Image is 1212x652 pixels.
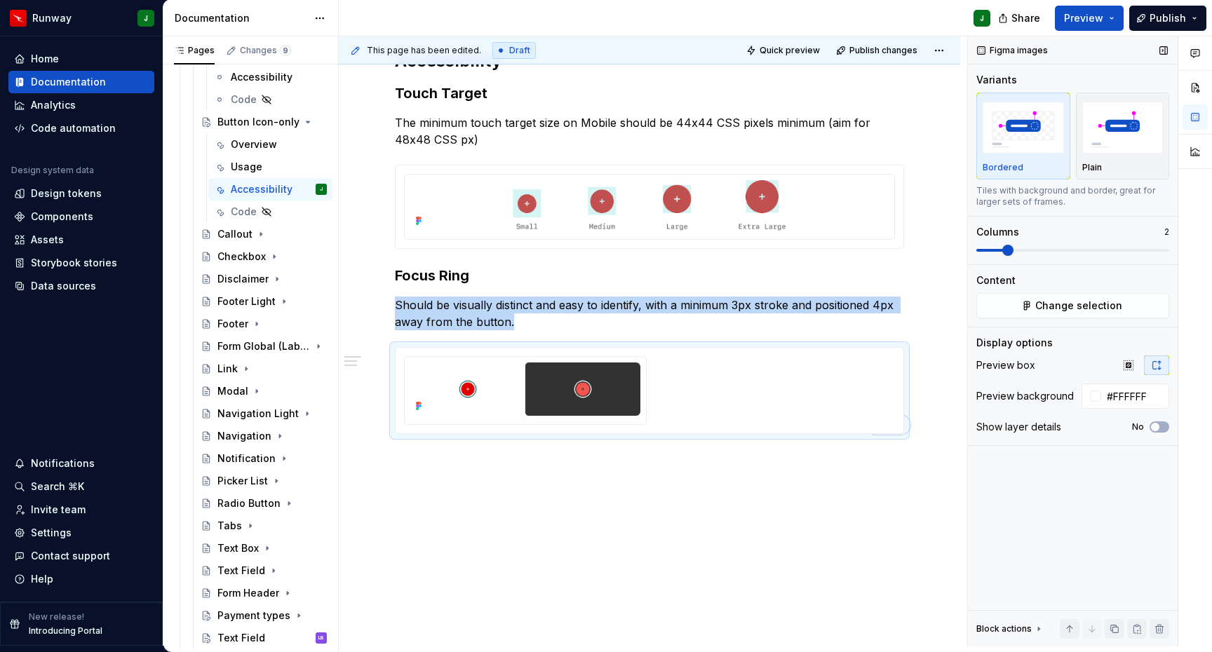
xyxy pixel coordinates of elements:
div: Settings [31,526,72,540]
span: Share [1011,11,1040,25]
div: Payment types [217,609,290,623]
div: Home [31,52,59,66]
a: Text Box [195,537,332,559]
p: Introducing Portal [29,625,102,637]
div: Block actions [976,623,1032,634]
p: 2 [1164,226,1169,238]
button: Quick preview [742,41,826,60]
div: Picker List [217,474,268,488]
button: RunwayJ [3,3,160,33]
div: Form Global (Label, Hint & Error) [217,339,310,353]
input: Auto [1101,383,1169,409]
span: 9 [280,45,291,56]
a: AccessibilityJ [208,178,332,201]
a: Documentation [8,71,154,93]
a: Text Field [195,559,332,582]
a: Link [195,358,332,380]
div: Contact support [31,549,110,563]
a: Overview [208,133,332,156]
button: placeholderPlain [1076,93,1170,179]
a: Footer Light [195,290,332,313]
div: Form Header [217,586,279,600]
div: Code [231,205,257,219]
a: Invite team [8,498,154,521]
div: Data sources [31,279,96,293]
span: Draft [509,45,530,56]
div: Button Icon-only [217,115,299,129]
div: Accessibility [231,70,292,84]
a: Tabs [195,515,332,537]
button: Change selection [976,293,1169,318]
a: Payment types [195,604,332,627]
span: Quick preview [760,45,820,56]
p: Bordered [983,162,1023,173]
a: Modal [195,380,332,402]
p: Should be visually distinct and easy to identify, with a minimum 3px stroke and positioned 4px aw... [395,297,904,330]
div: Modal [217,384,248,398]
span: Publish [1150,11,1186,25]
div: J [320,182,323,196]
a: Accessibility [208,66,332,88]
div: Block actions [976,619,1044,639]
div: Preview box [976,358,1035,372]
div: Variants [976,73,1017,87]
a: Button Icon-only [195,111,332,133]
a: Picker List [195,470,332,492]
div: Text Box [217,541,259,555]
div: Usage [231,160,262,174]
div: Footer [217,317,248,331]
img: placeholder [983,102,1064,153]
div: Disclaimer [217,272,269,286]
a: Navigation Light [195,402,332,425]
div: Footer Light [217,294,276,308]
div: Navigation [217,429,271,443]
span: This page has been edited. [367,45,481,56]
div: Documentation [175,11,307,25]
div: Navigation Light [217,407,299,421]
h3: Touch Target [395,83,904,103]
div: Runway [32,11,72,25]
h3: Focus Ring [395,266,904,285]
div: Preview background [976,389,1074,403]
div: Storybook stories [31,256,117,270]
button: Search ⌘K [8,475,154,498]
div: Radio Button [217,496,281,510]
a: Navigation [195,425,332,447]
a: Assets [8,229,154,251]
button: Notifications [8,452,154,475]
a: Usage [208,156,332,178]
div: Callout [217,227,252,241]
div: J [144,13,148,24]
div: Code [231,93,257,107]
div: Link [217,362,238,376]
div: Display options [976,336,1053,350]
div: Text Field [217,564,265,578]
div: Changes [240,45,291,56]
div: Pages [174,45,215,56]
div: Overview [231,137,277,151]
button: placeholderBordered [976,93,1070,179]
button: Preview [1055,6,1124,31]
p: New release! [29,611,84,623]
a: Code automation [8,117,154,140]
span: Change selection [1035,299,1122,313]
div: Design system data [11,165,94,176]
a: Footer [195,313,332,335]
a: Data sources [8,275,154,297]
div: Show layer details [976,420,1061,434]
div: Accessibility [231,182,292,196]
a: Notification [195,447,332,470]
p: Plain [1082,162,1102,173]
div: LB [318,631,324,645]
a: Form Header [195,582,332,604]
a: Storybook stories [8,252,154,274]
a: Analytics [8,94,154,116]
div: J [980,13,984,24]
span: Preview [1064,11,1103,25]
button: Contact support [8,545,154,567]
div: Assets [31,233,64,247]
div: Design tokens [31,186,102,201]
button: Help [8,568,154,590]
div: Code automation [31,121,116,135]
div: Analytics [31,98,76,112]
